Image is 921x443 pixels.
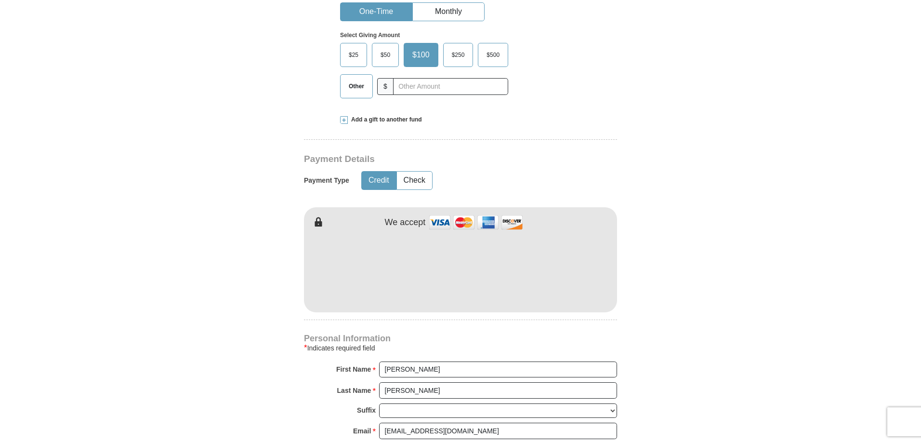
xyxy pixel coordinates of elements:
span: $ [377,78,394,95]
strong: Email [353,424,371,438]
div: Indicates required field [304,342,617,354]
h4: Personal Information [304,335,617,342]
h3: Payment Details [304,154,550,165]
strong: First Name [336,362,371,376]
span: $250 [447,48,470,62]
button: Check [397,172,432,189]
span: Other [344,79,369,94]
button: One-Time [341,3,412,21]
strong: Last Name [337,384,371,397]
h5: Payment Type [304,176,349,185]
button: Credit [362,172,396,189]
button: Monthly [413,3,484,21]
span: $100 [408,48,434,62]
strong: Select Giving Amount [340,32,400,39]
strong: Suffix [357,403,376,417]
span: Add a gift to another fund [348,116,422,124]
input: Other Amount [393,78,508,95]
span: $50 [376,48,395,62]
img: credit cards accepted [428,212,524,233]
span: $25 [344,48,363,62]
span: $500 [482,48,504,62]
h4: We accept [385,217,426,228]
